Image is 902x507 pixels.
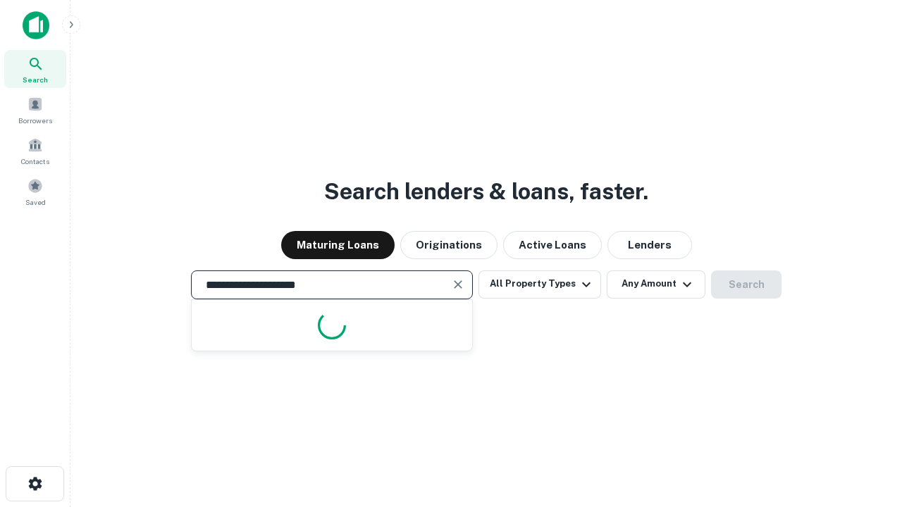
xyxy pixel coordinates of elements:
[21,156,49,167] span: Contacts
[607,231,692,259] button: Lenders
[448,275,468,294] button: Clear
[4,50,66,88] a: Search
[4,173,66,211] a: Saved
[503,231,602,259] button: Active Loans
[478,270,601,299] button: All Property Types
[23,11,49,39] img: capitalize-icon.png
[281,231,395,259] button: Maturing Loans
[4,132,66,170] a: Contacts
[4,91,66,129] a: Borrowers
[23,74,48,85] span: Search
[832,349,902,417] iframe: Chat Widget
[607,270,705,299] button: Any Amount
[18,115,52,126] span: Borrowers
[25,196,46,208] span: Saved
[400,231,498,259] button: Originations
[324,175,648,208] h3: Search lenders & loans, faster.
